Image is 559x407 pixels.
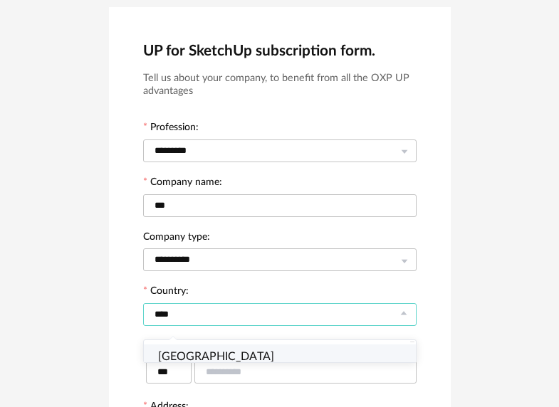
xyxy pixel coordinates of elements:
label: Company name: [143,177,222,190]
label: Company type: [143,232,210,245]
label: Profession: [143,122,199,135]
label: Country: [143,286,189,299]
span: [GEOGRAPHIC_DATA] [158,351,274,362]
h3: Tell us about your company, to benefit from all the OXP UP advantages [143,72,417,98]
h2: UP for SketchUp subscription form. [143,41,417,60]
